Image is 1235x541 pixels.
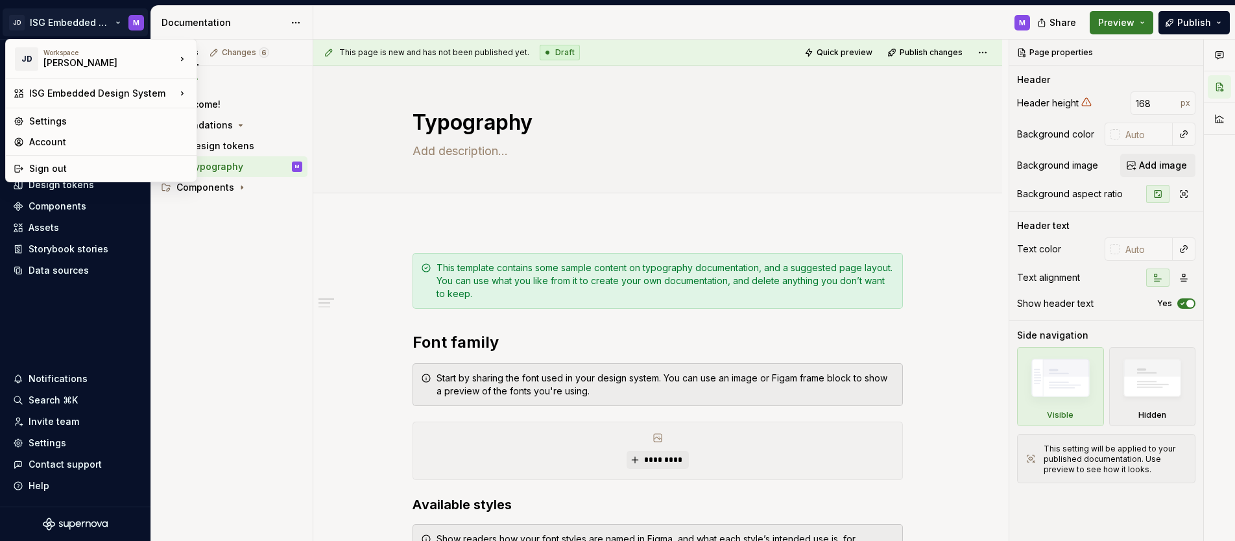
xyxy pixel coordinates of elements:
div: [PERSON_NAME] [43,56,154,69]
div: Account [29,136,189,149]
div: ISG Embedded Design System [29,87,176,100]
div: JD [15,47,38,71]
div: Sign out [29,162,189,175]
div: Settings [29,115,189,128]
div: Workspace [43,49,176,56]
